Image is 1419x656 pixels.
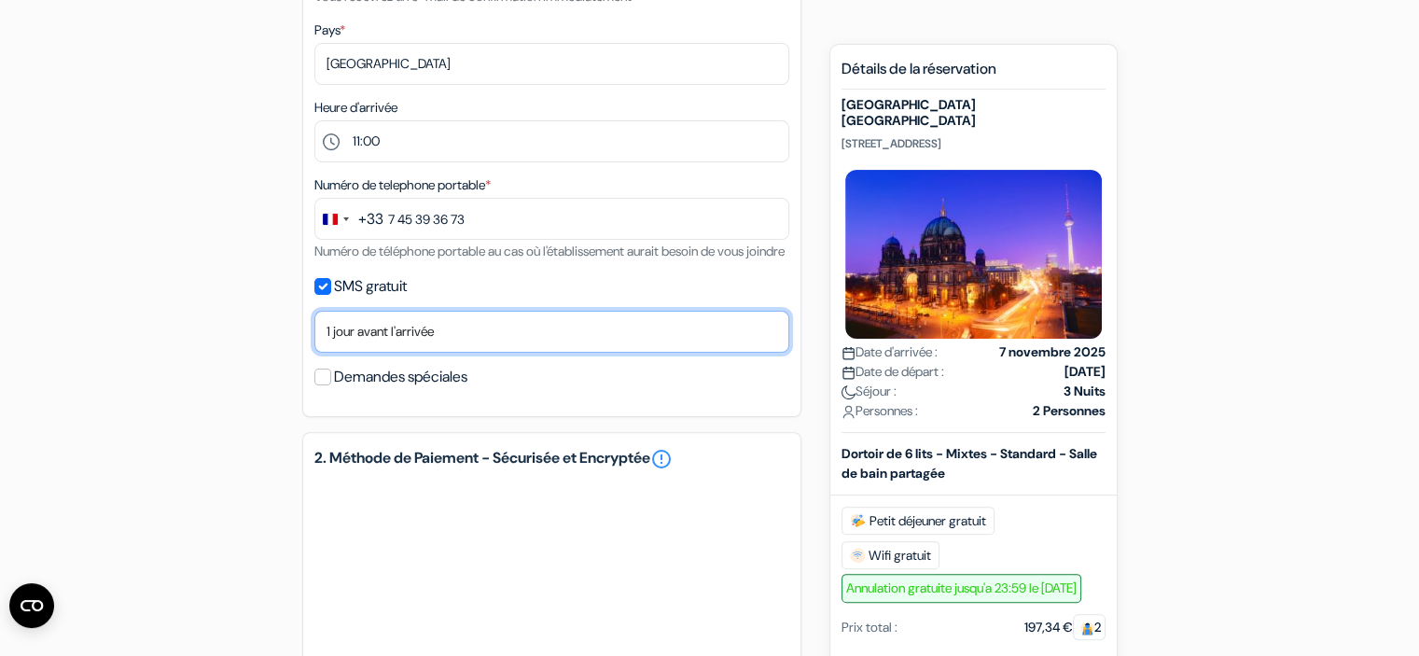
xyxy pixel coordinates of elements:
label: Heure d'arrivée [314,98,397,118]
span: Annulation gratuite jusqu'a 23:59 le [DATE] [842,575,1081,604]
span: Date de départ : [842,363,944,383]
strong: 7 novembre 2025 [999,343,1106,363]
span: Séjour : [842,383,897,402]
label: Demandes spéciales [334,364,467,390]
span: 2 [1073,615,1106,641]
input: 6 12 34 56 78 [314,198,789,240]
div: 197,34 € [1024,619,1106,638]
span: Petit déjeuner gratuit [842,508,995,536]
span: Wifi gratuit [842,542,939,570]
img: calendar.svg [842,347,856,361]
h5: Détails de la réservation [842,60,1106,90]
img: user_icon.svg [842,406,856,420]
span: Date d'arrivée : [842,343,938,363]
img: free_breakfast.svg [850,514,866,529]
img: moon.svg [842,386,856,400]
label: Pays [314,21,345,40]
img: guest.svg [1080,622,1094,636]
p: [STREET_ADDRESS] [842,136,1106,151]
a: error_outline [650,448,673,470]
small: Numéro de téléphone portable au cas où l'établissement aurait besoin de vous joindre [314,243,785,259]
h5: [GEOGRAPHIC_DATA] [GEOGRAPHIC_DATA] [842,98,1106,130]
strong: [DATE] [1064,363,1106,383]
div: Prix total : [842,619,897,638]
button: Change country, selected France (+33) [315,199,383,239]
h5: 2. Méthode de Paiement - Sécurisée et Encryptée [314,448,789,470]
b: Dortoir de 6 lits - Mixtes - Standard - Salle de bain partagée [842,446,1097,482]
strong: 3 Nuits [1064,383,1106,402]
strong: 2 Personnes [1033,402,1106,422]
span: Personnes : [842,402,918,422]
img: calendar.svg [842,367,856,381]
label: SMS gratuit [334,273,407,300]
div: +33 [358,208,383,230]
button: Ouvrir le widget CMP [9,583,54,628]
img: free_wifi.svg [850,549,865,564]
label: Numéro de telephone portable [314,175,491,195]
